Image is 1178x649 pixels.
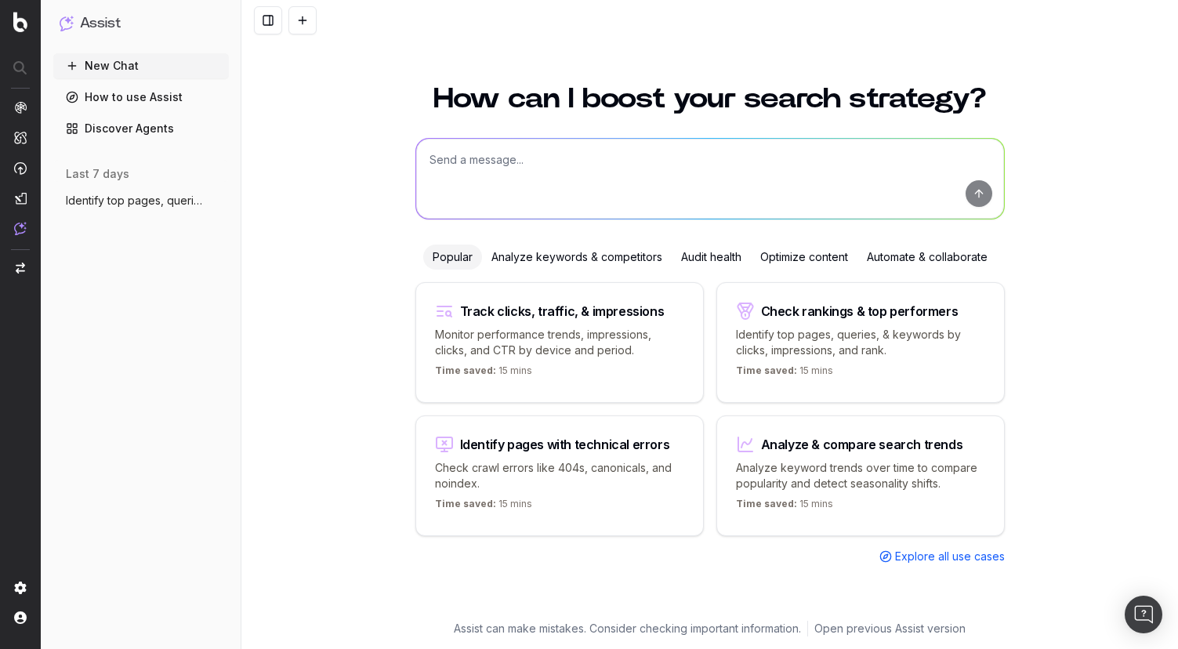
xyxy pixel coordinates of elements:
[1125,596,1162,633] div: Open Intercom Messenger
[435,364,532,383] p: 15 mins
[736,498,833,517] p: 15 mins
[53,188,229,213] button: Identify top pages, queries, & keywords
[895,549,1005,564] span: Explore all use cases
[814,621,966,636] a: Open previous Assist version
[16,263,25,274] img: Switch project
[454,621,801,636] p: Assist can make mistakes. Consider checking important information.
[66,193,204,208] span: Identify top pages, queries, & keywords
[14,582,27,594] img: Setting
[435,364,496,376] span: Time saved:
[879,549,1005,564] a: Explore all use cases
[13,12,27,32] img: Botify logo
[736,460,985,491] p: Analyze keyword trends over time to compare popularity and detect seasonality shifts.
[60,13,223,34] button: Assist
[14,131,27,144] img: Intelligence
[460,305,665,317] div: Track clicks, traffic, & impressions
[736,364,833,383] p: 15 mins
[66,166,129,182] span: last 7 days
[415,85,1005,113] h1: How can I boost your search strategy?
[80,13,121,34] h1: Assist
[14,101,27,114] img: Analytics
[435,498,496,509] span: Time saved:
[14,192,27,205] img: Studio
[53,53,229,78] button: New Chat
[435,327,684,358] p: Monitor performance trends, impressions, clicks, and CTR by device and period.
[435,498,532,517] p: 15 mins
[761,438,963,451] div: Analyze & compare search trends
[736,364,797,376] span: Time saved:
[672,245,751,270] div: Audit health
[60,16,74,31] img: Assist
[14,161,27,175] img: Activation
[736,327,985,358] p: Identify top pages, queries, & keywords by clicks, impressions, and rank.
[53,116,229,141] a: Discover Agents
[435,460,684,491] p: Check crawl errors like 404s, canonicals, and noindex.
[53,85,229,110] a: How to use Assist
[14,222,27,235] img: Assist
[857,245,997,270] div: Automate & collaborate
[736,498,797,509] span: Time saved:
[482,245,672,270] div: Analyze keywords & competitors
[751,245,857,270] div: Optimize content
[423,245,482,270] div: Popular
[761,305,959,317] div: Check rankings & top performers
[460,438,670,451] div: Identify pages with technical errors
[14,611,27,624] img: My account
